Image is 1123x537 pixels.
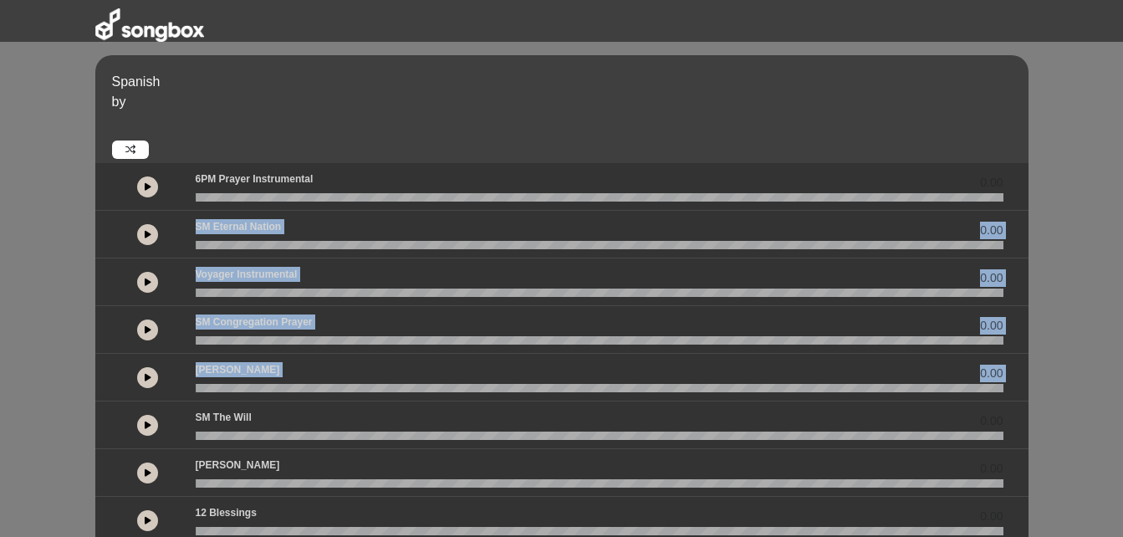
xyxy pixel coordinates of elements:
img: songbox-logo-white.png [95,8,204,42]
p: SM Congregation Prayer [196,315,313,330]
span: 0.00 [980,317,1003,335]
p: [PERSON_NAME] [196,362,280,377]
p: 6PM Prayer Instrumental [196,171,314,187]
span: 0.00 [980,508,1003,525]
p: SM Eternal Nation [196,219,282,234]
span: by [112,95,126,109]
span: 0.00 [980,460,1003,478]
span: 0.00 [980,269,1003,287]
span: 0.00 [980,365,1003,382]
span: 0.00 [980,222,1003,239]
p: 12 Blessings [196,505,257,520]
span: 0.00 [980,174,1003,192]
p: [PERSON_NAME] [196,458,280,473]
p: Voyager Instrumental [196,267,298,282]
p: SM The Will [196,410,252,425]
span: 0.00 [980,412,1003,430]
p: Spanish [112,72,1024,92]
